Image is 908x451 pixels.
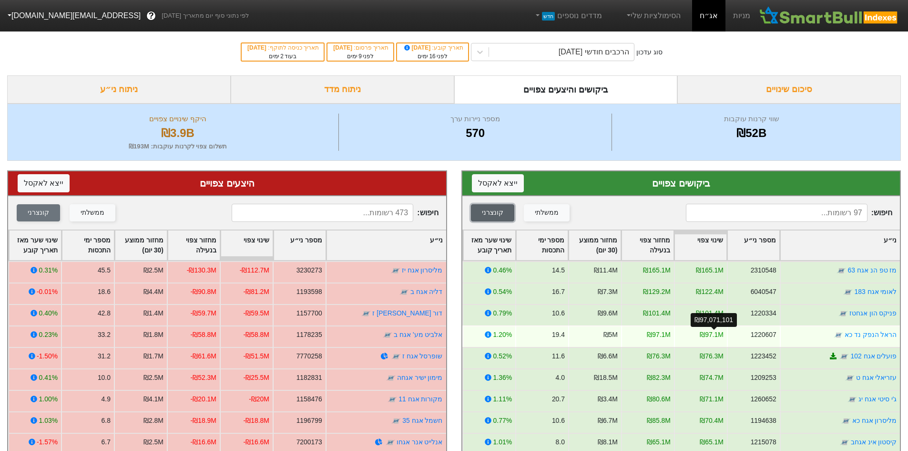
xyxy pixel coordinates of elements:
button: ממשלתי [524,204,570,221]
div: ₪1.4M [143,308,163,318]
div: סוג עדכון [636,47,663,57]
div: קונצרני [482,208,503,218]
img: tase link [839,438,849,447]
div: 1.20% [493,330,511,340]
div: 1178235 [296,330,322,340]
div: ₪2.5M [143,437,163,447]
div: Toggle SortBy [516,231,568,260]
div: ממשלתי [81,208,104,218]
div: ₪97.1M [700,330,724,340]
a: מליסרון אגח כא [852,417,897,424]
div: Toggle SortBy [622,231,673,260]
a: מליסרון אגח יז [402,266,443,274]
img: tase link [839,352,849,361]
div: היצעים צפויים [18,176,437,190]
span: חיפוש : [686,204,892,222]
div: 1157700 [296,308,322,318]
div: ניתוח מדד [231,75,454,104]
div: 1215078 [750,437,776,447]
div: 1.03% [39,416,58,426]
div: 4.9 [102,394,111,404]
img: tase link [837,266,846,275]
div: 3230273 [296,265,322,275]
div: 16.7 [551,287,564,297]
div: ₪4.4M [143,287,163,297]
div: ₪6.6M [597,351,617,361]
div: ₪76.3M [700,351,724,361]
div: 1158476 [296,394,322,404]
a: לאומי אגח 183 [854,288,897,295]
div: -₪16.6M [191,437,216,447]
div: -₪18.9M [191,416,216,426]
div: -₪20.1M [191,394,216,404]
div: 0.79% [493,308,511,318]
div: 2310548 [750,265,776,275]
div: ₪82.3M [647,373,671,383]
div: -₪25.5M [244,373,269,383]
div: ביקושים והיצעים צפויים [454,75,678,104]
div: -₪16.6M [244,437,269,447]
div: Toggle SortBy [221,231,273,260]
div: ₪6.7M [597,416,617,426]
div: לפני ימים [332,52,388,61]
a: שופרסל אגח ז [402,352,443,360]
div: 20.7 [551,394,564,404]
div: 7200173 [296,437,322,447]
div: -₪58.8M [244,330,269,340]
img: SmartBull [758,6,900,25]
div: 1193598 [296,287,322,297]
div: ₪4.1M [143,394,163,404]
div: ₪85.8M [647,416,671,426]
div: ₪101.4M [696,308,723,318]
img: tase link [361,309,371,318]
div: -1.57% [37,437,58,447]
button: קונצרני [17,204,60,221]
a: מז טפ הנ אגח 63 [847,266,897,274]
div: 1223452 [750,351,776,361]
div: 31.2 [98,351,111,361]
div: ממשלתי [535,208,559,218]
div: 11.6 [551,351,564,361]
div: -₪51.5M [244,351,269,361]
a: מדדים נוספיםחדש [530,6,606,25]
div: Toggle SortBy [9,231,61,260]
button: קונצרני [471,204,514,221]
img: tase link [843,287,853,297]
span: חיפוש : [232,204,438,222]
div: 0.46% [493,265,511,275]
div: ₪122.4M [696,287,723,297]
div: 0.31% [39,265,58,275]
img: tase link [845,373,854,383]
div: תשלום צפוי לקרנות עוקבות : ₪193M [20,142,336,151]
div: -₪61.6M [191,351,216,361]
div: 6040547 [750,287,776,297]
div: 1209253 [750,373,776,383]
img: tase link [386,373,396,383]
div: ₪76.3M [647,351,671,361]
div: ₪2.8M [143,416,163,426]
img: tase link [838,309,847,318]
div: ₪2.5M [143,265,163,275]
div: 0.54% [493,287,511,297]
button: ממשלתי [70,204,115,221]
div: Toggle SortBy [115,231,167,260]
img: tase link [391,266,400,275]
div: -₪130.3M [187,265,216,275]
div: תאריך כניסה לתוקף : [246,43,319,52]
div: -₪81.2M [244,287,269,297]
div: 1220334 [750,308,776,318]
div: ₪5M [603,330,617,340]
img: tase link [847,395,857,404]
div: Toggle SortBy [168,231,220,260]
div: ₪65.1M [647,437,671,447]
img: tase link [383,330,392,340]
div: -₪59.5M [244,308,269,318]
div: בעוד ימים [246,52,319,61]
div: Toggle SortBy [274,231,326,260]
div: Toggle SortBy [463,231,515,260]
div: ₪18.5M [594,373,618,383]
input: 473 רשומות... [232,204,413,222]
div: ₪1.7M [143,351,163,361]
a: אנלייט אנר אגחו [397,438,443,446]
span: חדש [542,12,555,21]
